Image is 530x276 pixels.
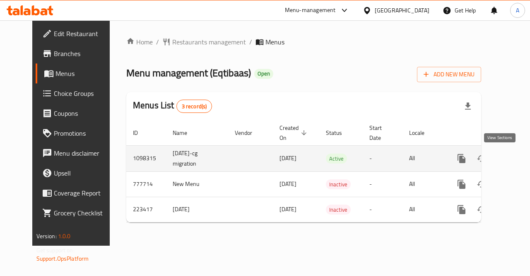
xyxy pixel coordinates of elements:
td: All [402,171,445,197]
div: Export file [458,96,478,116]
a: Choice Groups [36,83,121,103]
a: Upsell [36,163,121,183]
span: Coupons [54,108,114,118]
span: Menus [265,37,284,47]
div: Inactive [326,205,351,215]
span: Promotions [54,128,114,138]
span: Restaurants management [172,37,246,47]
span: 3 record(s) [177,103,212,110]
td: 777714 [126,171,166,197]
li: / [249,37,252,47]
span: A [516,6,519,15]
li: / [156,37,159,47]
span: Branches [54,49,114,59]
span: Start Date [369,123,393,143]
span: Open [254,70,273,77]
div: Open [254,69,273,79]
span: Choice Groups [54,88,114,98]
span: [DATE] [279,204,296,215]
span: [DATE] [279,178,296,189]
a: Edit Restaurant [36,24,121,44]
div: Menu-management [285,5,336,15]
span: Grocery Checklist [54,208,114,218]
button: more [452,200,472,220]
span: Upsell [54,168,114,178]
span: Name [173,128,198,138]
a: Coupons [36,103,121,123]
td: - [363,145,402,171]
a: Menu disclaimer [36,143,121,163]
td: - [363,171,402,197]
button: Add New Menu [417,67,481,82]
span: Active [326,154,347,164]
td: All [402,145,445,171]
span: Coverage Report [54,188,114,198]
td: [DATE]-cg migration [166,145,228,171]
div: Total records count [176,100,212,113]
span: Menu disclaimer [54,148,114,158]
td: New Menu [166,171,228,197]
span: Inactive [326,205,351,215]
a: Menus [36,64,121,83]
span: Created On [279,123,309,143]
button: Change Status [472,200,491,220]
span: Menus [55,68,114,78]
button: Change Status [472,174,491,194]
button: Change Status [472,149,491,169]
td: [DATE] [166,197,228,222]
a: Support.OpsPlatform [36,253,89,264]
a: Coverage Report [36,183,121,203]
span: 1.0.0 [58,231,71,242]
span: [DATE] [279,153,296,164]
nav: breadcrumb [126,37,481,47]
h2: Menus List [133,99,212,113]
div: [GEOGRAPHIC_DATA] [375,6,429,15]
span: Vendor [235,128,263,138]
td: 1098315 [126,145,166,171]
td: - [363,197,402,222]
td: 223417 [126,197,166,222]
td: All [402,197,445,222]
button: more [452,174,472,194]
span: ID [133,128,149,138]
a: Restaurants management [162,37,246,47]
a: Grocery Checklist [36,203,121,223]
span: Add New Menu [424,69,475,80]
div: Active [326,154,347,164]
a: Promotions [36,123,121,143]
span: Status [326,128,353,138]
span: Get support on: [36,245,75,256]
span: Locale [409,128,435,138]
span: Inactive [326,180,351,189]
span: Version: [36,231,57,242]
span: Menu management ( Eqtibaas ) [126,64,251,82]
a: Home [126,37,153,47]
span: Edit Restaurant [54,29,114,39]
button: more [452,149,472,169]
a: Branches [36,44,121,64]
